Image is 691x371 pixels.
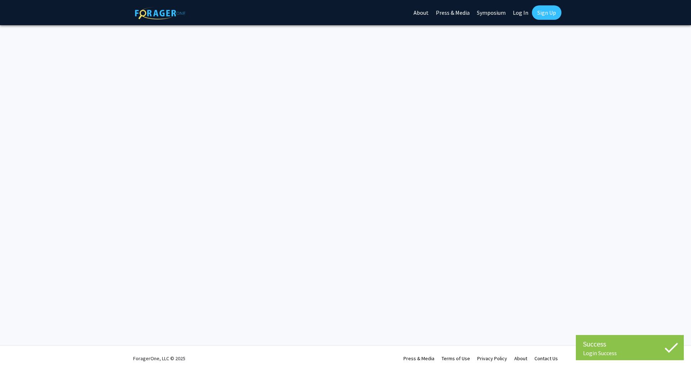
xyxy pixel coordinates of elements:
div: Login Success [583,349,677,357]
div: ForagerOne, LLC © 2025 [133,346,185,371]
a: Sign Up [532,5,561,20]
a: Press & Media [403,355,434,362]
a: Privacy Policy [477,355,507,362]
a: Contact Us [534,355,558,362]
img: ForagerOne Logo [135,7,185,19]
div: Success [583,339,677,349]
a: About [514,355,527,362]
a: Terms of Use [442,355,470,362]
